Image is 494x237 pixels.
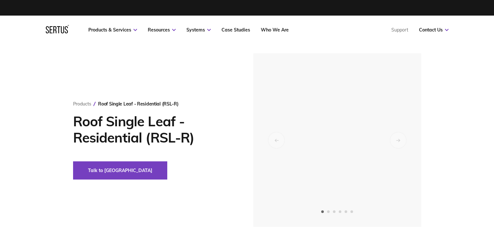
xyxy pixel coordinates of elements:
[222,27,250,33] a: Case Studies
[186,27,211,33] a: Systems
[88,27,137,33] a: Products & Services
[390,132,406,148] div: Next slide
[73,161,167,180] button: Talk to [GEOGRAPHIC_DATA]
[333,210,336,213] span: Go to slide 3
[345,210,347,213] span: Go to slide 5
[391,27,408,33] a: Support
[73,113,234,146] h1: Roof Single Leaf - Residential (RSL-R)
[339,210,341,213] span: Go to slide 4
[419,27,449,33] a: Contact Us
[73,101,91,107] a: Products
[350,210,353,213] span: Go to slide 6
[261,27,289,33] a: Who We Are
[148,27,176,33] a: Resources
[269,132,284,148] div: Previous slide
[327,210,330,213] span: Go to slide 2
